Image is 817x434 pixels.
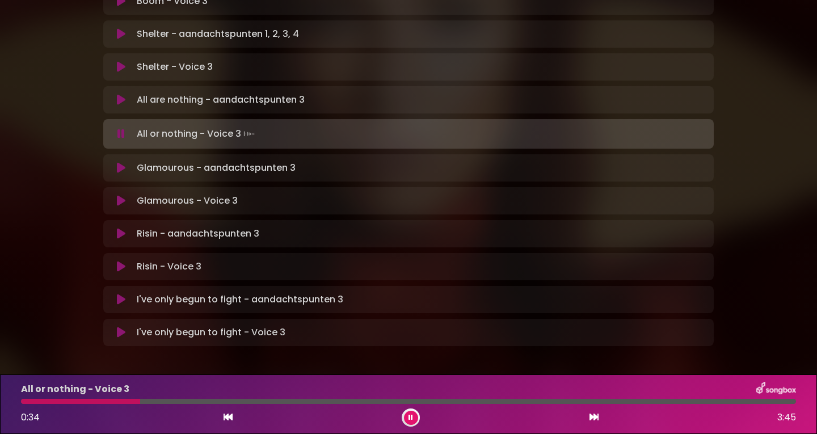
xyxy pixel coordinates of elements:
[137,93,305,107] p: All are nothing - aandachtspunten 3
[137,293,343,306] p: I've only begun to fight - aandachtspunten 3
[756,382,796,397] img: songbox-logo-white.png
[137,60,213,74] p: Shelter - Voice 3
[241,126,257,142] img: waveform4.gif
[137,27,299,41] p: Shelter - aandachtspunten 1, 2, 3, 4
[137,161,296,175] p: Glamourous - aandachtspunten 3
[21,382,129,396] p: All or nothing - Voice 3
[137,126,257,142] p: All or nothing - Voice 3
[137,194,238,208] p: Glamourous - Voice 3
[137,326,285,339] p: I've only begun to fight - Voice 3
[137,227,259,241] p: Risin - aandachtspunten 3
[137,260,201,273] p: Risin - Voice 3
